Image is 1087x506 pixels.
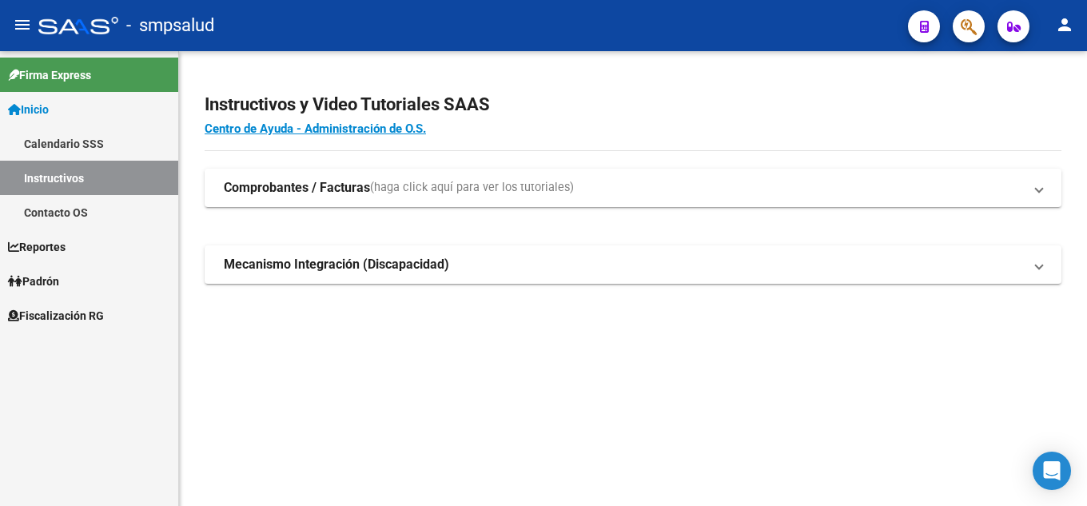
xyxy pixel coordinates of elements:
strong: Mecanismo Integración (Discapacidad) [224,256,449,273]
span: (haga click aquí para ver los tutoriales) [370,179,574,197]
h2: Instructivos y Video Tutoriales SAAS [205,90,1061,120]
span: - smpsalud [126,8,214,43]
mat-expansion-panel-header: Mecanismo Integración (Discapacidad) [205,245,1061,284]
mat-icon: menu [13,15,32,34]
span: Inicio [8,101,49,118]
mat-expansion-panel-header: Comprobantes / Facturas(haga click aquí para ver los tutoriales) [205,169,1061,207]
strong: Comprobantes / Facturas [224,179,370,197]
span: Firma Express [8,66,91,84]
span: Reportes [8,238,66,256]
span: Fiscalización RG [8,307,104,325]
span: Padrón [8,273,59,290]
mat-icon: person [1055,15,1074,34]
a: Centro de Ayuda - Administración de O.S. [205,122,426,136]
div: Open Intercom Messenger [1033,452,1071,490]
